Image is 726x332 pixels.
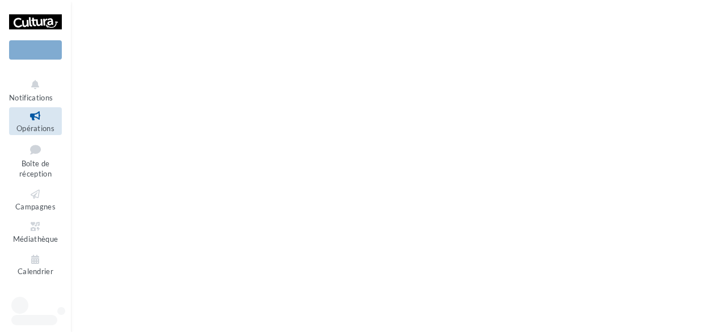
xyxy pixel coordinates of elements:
span: Notifications [9,93,53,102]
span: Boîte de réception [19,159,52,179]
a: Opérations [9,107,62,135]
a: Calendrier [9,251,62,279]
div: Nouvelle campagne [9,40,62,60]
span: Médiathèque [13,234,58,243]
a: Campagnes [9,186,62,213]
span: Campagnes [15,202,56,211]
a: Médiathèque [9,218,62,246]
span: Calendrier [18,267,53,276]
a: Boîte de réception [9,140,62,181]
span: Opérations [16,124,54,133]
